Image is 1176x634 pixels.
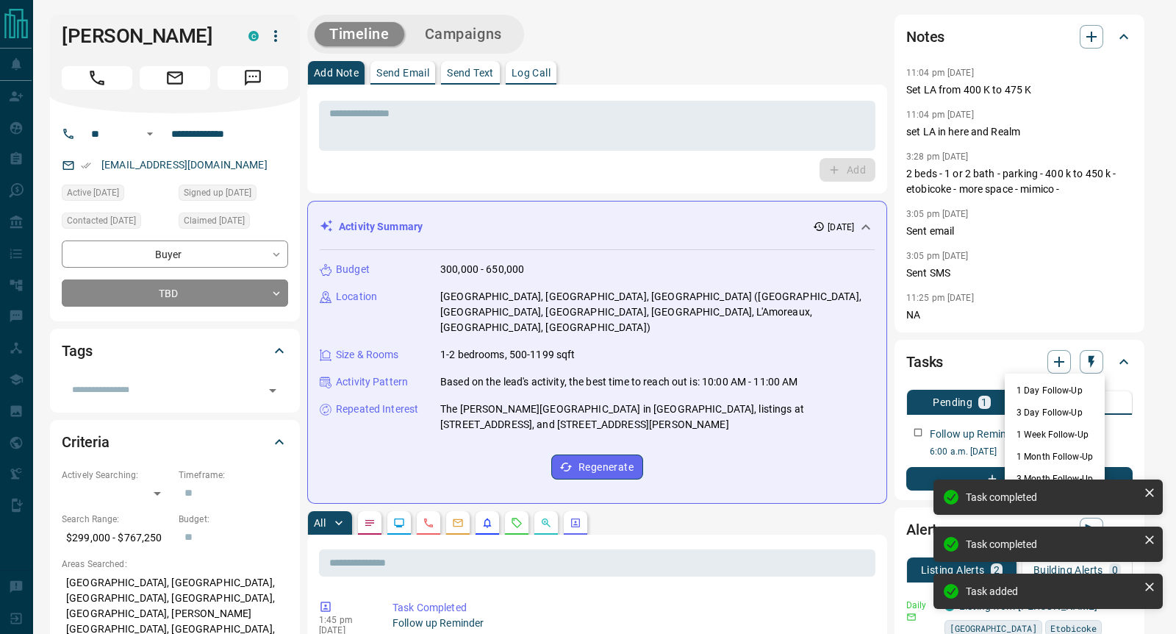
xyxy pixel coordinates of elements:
[1005,446,1105,468] li: 1 Month Follow-Up
[1005,468,1105,490] li: 3 Month Follow-Up
[966,538,1138,550] div: Task completed
[1005,402,1105,424] li: 3 Day Follow-Up
[1005,380,1105,402] li: 1 Day Follow-Up
[1005,424,1105,446] li: 1 Week Follow-Up
[966,491,1138,503] div: Task completed
[966,585,1138,597] div: Task added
